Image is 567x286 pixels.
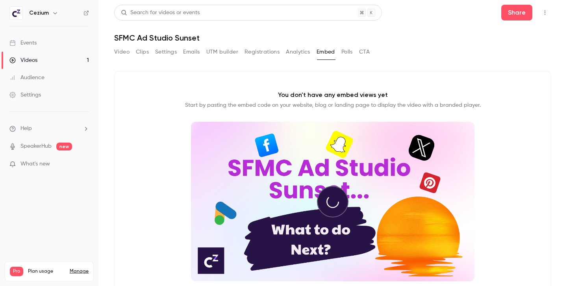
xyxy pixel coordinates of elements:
[121,9,200,17] div: Search for videos or events
[155,46,177,58] button: Settings
[20,124,32,133] span: Help
[341,46,353,58] button: Polls
[359,46,370,58] button: CTA
[28,268,65,275] span: Plan usage
[9,39,37,47] div: Events
[185,101,481,109] p: Start by pasting the embed code on your website, blog or landing page to display the video with a...
[9,91,41,99] div: Settings
[317,46,335,58] button: Embed
[136,46,149,58] button: Clips
[286,46,310,58] button: Analytics
[191,122,474,281] section: Cover
[10,7,22,19] img: Cezium
[539,6,551,19] button: Top Bar Actions
[9,124,89,133] li: help-dropdown-opener
[206,46,238,58] button: UTM builder
[183,46,200,58] button: Emails
[278,90,388,100] p: You don't have any embed views yet
[56,143,72,150] span: new
[114,33,551,43] h1: SFMC Ad Studio Sunset
[501,5,532,20] button: Share
[9,56,37,64] div: Videos
[20,160,50,168] span: What's new
[114,46,130,58] button: Video
[9,74,44,82] div: Audience
[29,9,49,17] h6: Cezium
[70,268,89,275] a: Manage
[10,267,23,276] span: Pro
[245,46,280,58] button: Registrations
[80,161,89,168] iframe: Noticeable Trigger
[20,142,52,150] a: SpeakerHub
